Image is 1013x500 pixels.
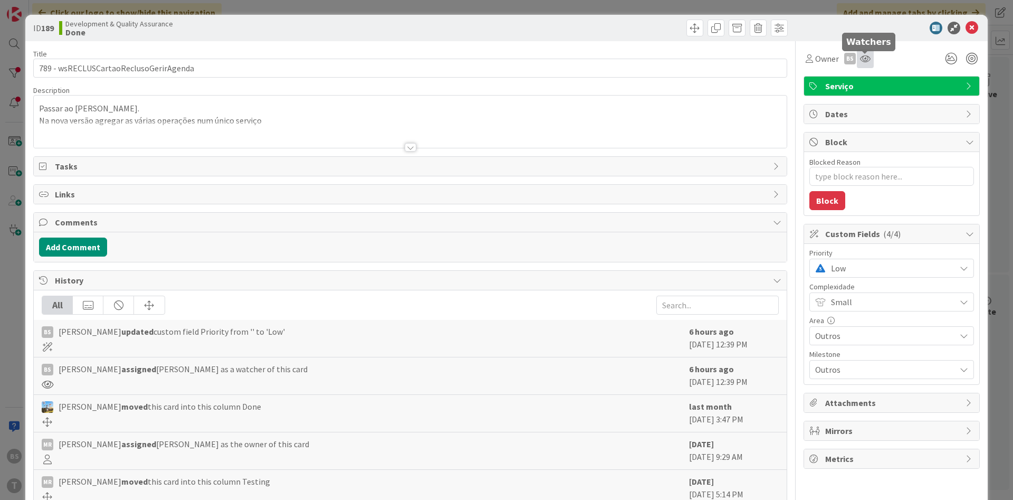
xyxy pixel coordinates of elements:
[42,296,73,314] div: All
[825,452,960,465] span: Metrics
[815,328,950,343] span: Outros
[825,424,960,437] span: Mirrors
[121,439,156,449] b: assigned
[831,261,950,276] span: Low
[825,80,960,92] span: Serviço
[121,476,148,487] b: moved
[39,115,781,127] p: Na nova versão agregar as várias operações num único serviço
[59,363,308,375] span: [PERSON_NAME] [PERSON_NAME] as a watcher of this card
[59,475,270,488] span: [PERSON_NAME] this card into this column Testing
[65,20,173,28] span: Development & Quality Assurance
[689,364,734,374] b: 6 hours ago
[121,326,154,337] b: updated
[844,53,856,64] div: BS
[809,191,845,210] button: Block
[689,401,732,412] b: last month
[33,49,47,59] label: Title
[41,23,54,33] b: 189
[39,238,107,257] button: Add Comment
[689,326,734,337] b: 6 hours ago
[55,274,768,287] span: History
[815,52,839,65] span: Owner
[55,188,768,201] span: Links
[689,438,779,464] div: [DATE] 9:29 AM
[55,160,768,173] span: Tasks
[59,325,285,338] span: [PERSON_NAME] custom field Priority from '' to 'Low'
[42,326,53,338] div: BS
[809,157,861,167] label: Blocked Reason
[42,476,53,488] div: MR
[846,37,891,47] h5: Watchers
[59,438,309,450] span: [PERSON_NAME] [PERSON_NAME] as the owner of this card
[121,401,148,412] b: moved
[33,86,70,95] span: Description
[689,476,714,487] b: [DATE]
[831,295,950,309] span: Small
[689,400,779,427] div: [DATE] 3:47 PM
[825,108,960,120] span: Dates
[65,28,173,36] b: Done
[825,136,960,148] span: Block
[55,216,768,229] span: Comments
[809,351,974,358] div: Milestone
[809,317,974,324] div: Area
[121,364,156,374] b: assigned
[883,229,901,239] span: ( 4/4 )
[33,22,54,34] span: ID
[42,439,53,450] div: MR
[689,363,779,389] div: [DATE] 12:39 PM
[33,59,787,78] input: type card name here...
[42,401,53,413] img: DG
[39,102,781,115] p: Passar ao [PERSON_NAME].
[825,397,960,409] span: Attachments
[689,439,714,449] b: [DATE]
[809,249,974,257] div: Priority
[809,283,974,290] div: Complexidade
[42,364,53,375] div: BS
[689,325,779,352] div: [DATE] 12:39 PM
[59,400,261,413] span: [PERSON_NAME] this card into this column Done
[656,296,779,315] input: Search...
[815,362,950,377] span: Outros
[825,228,960,240] span: Custom Fields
